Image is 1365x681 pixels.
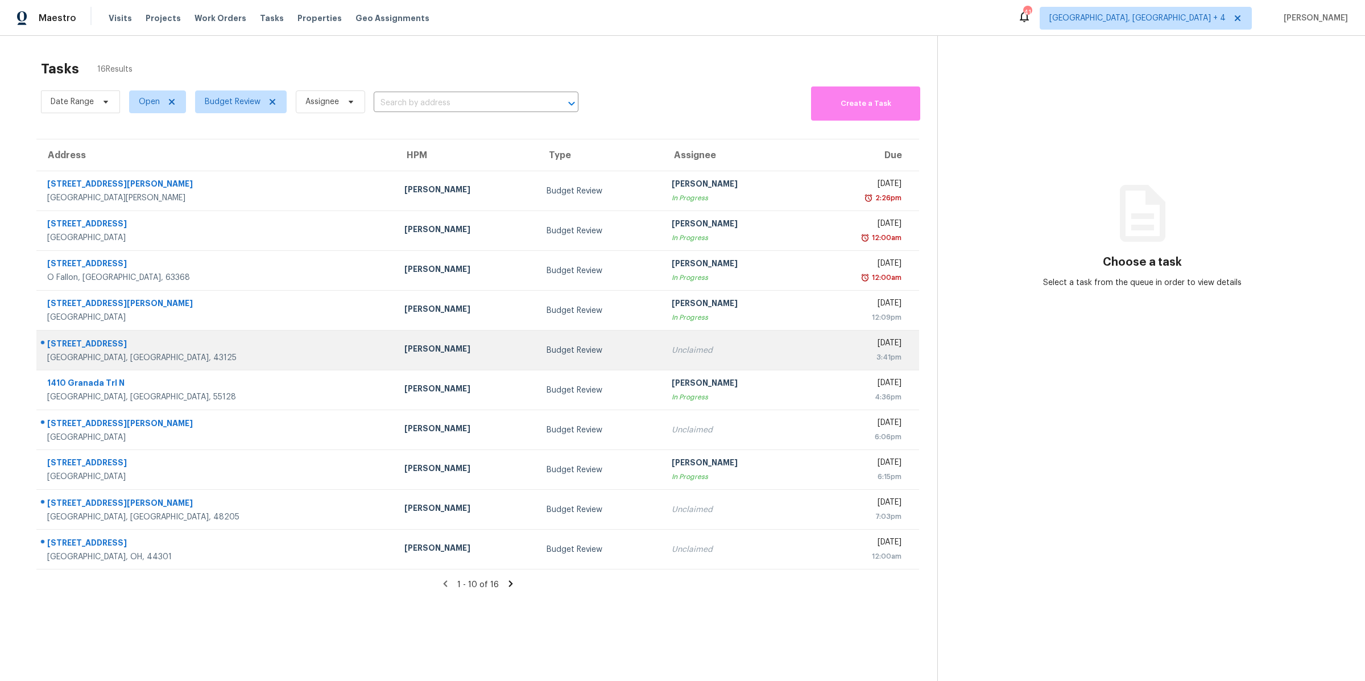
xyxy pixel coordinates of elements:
div: [PERSON_NAME] [672,258,796,272]
div: Budget Review [547,544,653,555]
h3: Choose a task [1103,257,1182,268]
div: [PERSON_NAME] [672,218,796,232]
div: In Progress [672,471,796,482]
button: Open [564,96,580,112]
div: [GEOGRAPHIC_DATA] [47,232,386,243]
div: [STREET_ADDRESS][PERSON_NAME] [47,497,386,511]
img: Overdue Alarm Icon [861,232,870,243]
th: Address [36,139,395,171]
div: [GEOGRAPHIC_DATA] [47,471,386,482]
div: [STREET_ADDRESS] [47,338,386,352]
div: [STREET_ADDRESS] [47,537,386,551]
span: [GEOGRAPHIC_DATA], [GEOGRAPHIC_DATA] + 4 [1049,13,1226,24]
span: 1 - 10 of 16 [457,581,499,589]
span: [PERSON_NAME] [1279,13,1348,24]
th: Assignee [663,139,805,171]
div: Unclaimed [672,504,796,515]
div: 3:41pm [814,352,901,363]
span: Open [139,96,160,108]
div: [PERSON_NAME] [404,423,528,437]
div: 6:06pm [814,431,901,443]
div: [DATE] [814,218,901,232]
div: [GEOGRAPHIC_DATA][PERSON_NAME] [47,192,386,204]
span: Visits [109,13,132,24]
div: [GEOGRAPHIC_DATA] [47,432,386,443]
div: [DATE] [814,178,901,192]
div: Budget Review [547,265,653,276]
div: Budget Review [547,385,653,396]
button: Create a Task [811,86,920,121]
span: Geo Assignments [355,13,429,24]
th: HPM [395,139,537,171]
span: Maestro [39,13,76,24]
div: [PERSON_NAME] [404,343,528,357]
div: [STREET_ADDRESS][PERSON_NAME] [47,178,386,192]
div: O Fallon, [GEOGRAPHIC_DATA], 63368 [47,272,386,283]
div: [DATE] [814,536,901,551]
div: [PERSON_NAME] [404,184,528,198]
div: [PERSON_NAME] [404,542,528,556]
div: Budget Review [547,225,653,237]
span: Budget Review [205,96,260,108]
div: [PERSON_NAME] [672,457,796,471]
div: In Progress [672,312,796,323]
div: [STREET_ADDRESS] [47,258,386,272]
div: Budget Review [547,464,653,476]
th: Due [805,139,919,171]
div: Select a task from the queue in order to view details [1040,277,1245,288]
div: [PERSON_NAME] [404,502,528,517]
span: Date Range [51,96,94,108]
div: [PERSON_NAME] [672,178,796,192]
div: [PERSON_NAME] [404,303,528,317]
div: [GEOGRAPHIC_DATA], OH, 44301 [47,551,386,563]
div: [GEOGRAPHIC_DATA], [GEOGRAPHIC_DATA], 48205 [47,511,386,523]
div: [DATE] [814,417,901,431]
div: 12:00am [814,551,901,562]
div: [PERSON_NAME] [404,463,528,477]
div: In Progress [672,272,796,283]
div: 2:26pm [873,192,901,204]
h2: Tasks [41,63,79,75]
span: Properties [297,13,342,24]
div: 1410 Granada Trl N [47,377,386,391]
img: Overdue Alarm Icon [861,272,870,283]
span: Assignee [305,96,339,108]
div: [GEOGRAPHIC_DATA], [GEOGRAPHIC_DATA], 43125 [47,352,386,364]
div: 12:00am [870,232,901,243]
span: 16 Results [97,64,133,75]
div: [PERSON_NAME] [672,377,796,391]
div: [DATE] [814,377,901,391]
div: [STREET_ADDRESS] [47,218,386,232]
img: Overdue Alarm Icon [864,192,873,204]
div: [PERSON_NAME] [404,263,528,278]
div: [DATE] [814,298,901,312]
span: Create a Task [817,97,915,110]
div: Budget Review [547,345,653,356]
div: 12:00am [870,272,901,283]
div: 4:36pm [814,391,901,403]
div: [PERSON_NAME] [404,224,528,238]
div: Budget Review [547,185,653,197]
div: 6:15pm [814,471,901,482]
div: 41 [1023,7,1031,18]
span: Work Orders [195,13,246,24]
div: [DATE] [814,337,901,352]
div: [STREET_ADDRESS][PERSON_NAME] [47,418,386,432]
th: Type [537,139,663,171]
div: 7:03pm [814,511,901,522]
div: [STREET_ADDRESS] [47,457,386,471]
input: Search by address [374,94,547,112]
div: [STREET_ADDRESS][PERSON_NAME] [47,298,386,312]
div: In Progress [672,391,796,403]
div: Budget Review [547,305,653,316]
div: [PERSON_NAME] [404,383,528,397]
div: [PERSON_NAME] [672,298,796,312]
div: Budget Review [547,504,653,515]
span: Projects [146,13,181,24]
div: Budget Review [547,424,653,436]
div: [DATE] [814,497,901,511]
div: Unclaimed [672,345,796,356]
div: [GEOGRAPHIC_DATA] [47,312,386,323]
div: Unclaimed [672,544,796,555]
div: 12:09pm [814,312,901,323]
